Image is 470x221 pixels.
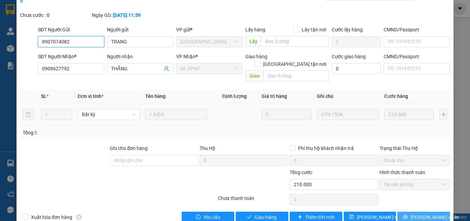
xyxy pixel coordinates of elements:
span: Yêu cầu [203,213,220,221]
span: Cước hàng [384,93,408,99]
b: [DATE] 11:59 [113,12,141,18]
span: SL [41,93,46,99]
input: Ghi chú đơn hàng [110,155,198,166]
b: [DOMAIN_NAME] [58,26,95,32]
div: Chưa cước : [20,11,90,19]
b: Phúc An Express [9,44,36,89]
div: Người nhận [107,53,173,60]
span: printer [403,214,408,220]
img: logo.jpg [9,9,43,43]
span: info-circle [76,215,81,220]
div: SĐT Người Gửi [38,26,104,33]
li: (c) 2017 [58,33,95,41]
span: [PERSON_NAME] thay đổi [357,213,412,221]
span: [PERSON_NAME] và In [410,213,459,221]
img: logo.jpg [75,9,91,25]
div: CMND/Passport [384,53,450,60]
input: 0 [261,109,311,120]
label: Hình thức thanh toán [380,170,425,175]
div: CMND/Passport [384,26,450,33]
span: exclamation-circle [196,214,201,220]
span: save [349,214,354,220]
input: Ghi Chú [317,109,379,120]
span: Lấy [245,36,261,47]
div: Trạng thái Thu Hộ [380,144,450,152]
button: plus [439,109,447,120]
span: Bất kỳ [82,109,136,120]
label: Cước lấy hàng [332,27,363,32]
span: Giá trị hàng [261,93,287,99]
div: SĐT Người Nhận [38,53,104,60]
input: Dọc đường [261,36,329,47]
span: Lấy tận nơi [299,26,329,33]
span: VP Nhận [176,54,195,59]
span: Thu Hộ [200,145,215,151]
span: ĐL VPNT [180,63,238,74]
span: Định lượng [222,93,246,99]
b: 0 [47,12,50,18]
span: Giao hàng [245,54,267,59]
span: Chưa thu [384,155,446,165]
span: Lấy hàng [245,27,265,32]
span: Phí thu hộ khách nhận trả [295,144,356,152]
span: Đơn vị tính [78,93,104,99]
div: VP gửi [176,26,243,33]
b: Gửi khách hàng [42,10,68,42]
span: Tên hàng [145,93,165,99]
th: Ghi chú [314,90,382,103]
span: plus [298,214,302,220]
span: Giao hàng [255,213,277,221]
input: VD: Bàn, Ghế [145,109,207,120]
span: user-add [164,66,169,71]
span: Tổng cước [290,170,312,175]
span: Xuất hóa đơn hàng [28,213,75,221]
span: Tại văn phòng [384,179,446,190]
div: Tổng: 1 [23,129,182,137]
span: ĐL Quận 5 [180,37,238,47]
label: Ghi chú đơn hàng [110,145,148,151]
div: Chưa thanh toán [217,194,289,207]
input: 0 [384,109,434,120]
span: check [247,214,252,220]
span: [GEOGRAPHIC_DATA] tận nơi [260,60,329,68]
input: Cước giao hàng [332,63,381,74]
input: Dọc đường [264,70,329,81]
span: Giao [245,70,264,81]
input: Cước lấy hàng [332,36,381,47]
div: Ngày GD: [92,11,162,19]
label: Cước giao hàng [332,54,366,59]
span: Thêm ĐH mới [305,213,334,221]
button: delete [23,109,34,120]
div: Người gửi [107,26,173,33]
